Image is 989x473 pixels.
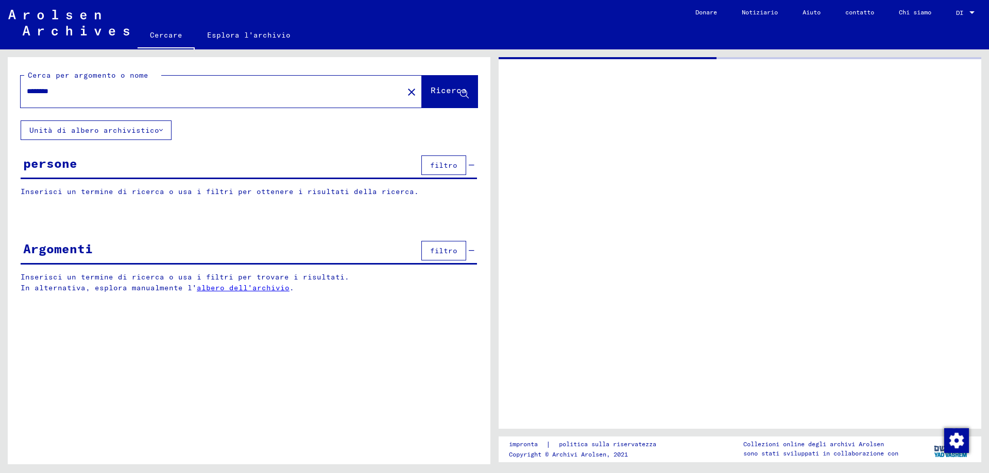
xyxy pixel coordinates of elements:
button: Ricerca [422,76,478,108]
font: DI [956,9,963,16]
font: Argomenti [23,241,93,256]
font: Esplora l'archivio [207,30,291,40]
button: filtro [421,241,466,260]
font: | [546,440,551,449]
font: filtro [430,246,457,255]
button: Chiaro [401,81,422,102]
font: Inserisci un termine di ricerca o usa i filtri per trovare i risultati. [21,272,349,282]
font: Donare [695,8,717,16]
button: filtro [421,155,466,175]
a: Cercare [138,23,195,49]
font: Aiuto [803,8,821,16]
font: politica sulla riservatezza [559,440,656,448]
div: Zustimmung ändern [944,428,968,452]
font: Copyright © Archivi Arolsen, 2021 [509,450,628,458]
font: . [289,283,294,292]
font: Ricerca [431,85,467,95]
a: impronta [509,439,546,450]
font: Cercare [150,30,182,40]
a: albero dell'archivio [197,283,289,292]
img: Arolsen_neg.svg [8,10,129,36]
font: Chi siamo [899,8,931,16]
mat-icon: close [405,86,418,98]
font: Unità di albero archivistico [29,126,159,135]
font: Notiziario [742,8,778,16]
font: In alternativa, esplora manualmente l' [21,283,197,292]
img: Zustimmung ändern [944,428,969,453]
font: Cerca per argomento o nome [28,71,148,80]
img: yv_logo.png [932,436,970,462]
button: Unità di albero archivistico [21,120,172,140]
font: filtro [430,161,457,170]
a: politica sulla riservatezza [551,439,669,450]
font: sono stati sviluppati in collaborazione con [743,449,898,457]
font: impronta [509,440,538,448]
font: Inserisci un termine di ricerca o usa i filtri per ottenere i risultati della ricerca. [21,187,419,196]
a: Esplora l'archivio [195,23,303,47]
font: persone [23,155,77,171]
font: Collezioni online degli archivi Arolsen [743,440,884,448]
font: contatto [845,8,874,16]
